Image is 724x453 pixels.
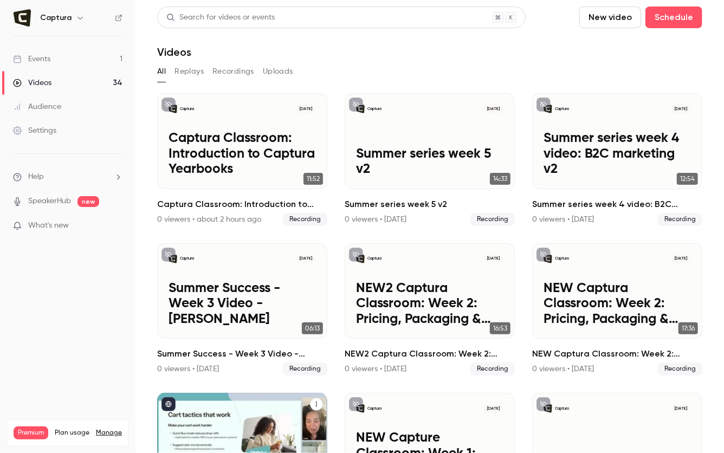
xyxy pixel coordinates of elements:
h2: NEW Captura Classroom: Week 2: Pricing, Packaging & AOV [532,347,702,360]
p: NEW2 Captura Classroom: Week 2: Pricing, Packaging & AOV [356,281,503,327]
div: Audience [13,101,61,112]
section: Videos [157,7,702,446]
span: Help [28,171,44,183]
span: [DATE] [671,404,691,413]
span: Recording [283,363,327,376]
span: Recording [283,213,327,226]
div: 0 viewers • [DATE] [532,364,594,374]
p: Captura [367,106,382,112]
a: SpeakerHub [28,196,71,207]
button: published [161,397,176,411]
h2: Captura Classroom: Introduction to Captura Yearbooks [157,198,327,211]
button: unpublished [536,248,551,262]
p: Summer series week 5 v2 [356,147,503,178]
button: Uploads [263,63,293,80]
span: What's new [28,220,69,231]
div: 0 viewers • [DATE] [532,214,594,225]
button: New video [579,7,641,28]
div: 0 viewers • [DATE] [345,364,406,374]
div: Search for videos or events [166,12,275,23]
span: 14:33 [490,173,510,185]
button: Replays [174,63,204,80]
a: Summer series week 4 video: B2C marketing v2Captura[DATE]Summer series week 4 video: B2C marketin... [532,93,702,226]
button: unpublished [349,248,363,262]
p: Summer Success - Week 3 Video - [PERSON_NAME] [169,281,316,327]
a: Manage [96,429,122,437]
p: Captura Classroom: Introduction to Captura Yearbooks [169,131,316,177]
h2: Summer Success - Week 3 Video - [PERSON_NAME] [157,347,327,360]
p: Captura [180,256,194,262]
li: help-dropdown-opener [13,171,122,183]
span: [DATE] [483,255,503,263]
span: 11:52 [303,173,323,185]
div: Videos [13,77,51,88]
a: Summer series week 5 v2Captura[DATE]Summer series week 5 v214:33Summer series week 5 v20 viewers ... [345,93,515,226]
p: Captura [555,106,569,112]
iframe: Noticeable Trigger [109,221,122,231]
li: NEW2 Captura Classroom: Week 2: Pricing, Packaging & AOV [345,243,515,376]
li: Summer series week 4 video: B2C marketing v2 [532,93,702,226]
span: new [77,196,99,207]
span: Premium [14,426,48,439]
span: [DATE] [483,105,503,113]
li: Captura Classroom: Introduction to Captura Yearbooks [157,93,327,226]
span: [DATE] [296,255,316,263]
div: Settings [13,125,56,136]
img: Captura [14,9,31,27]
button: unpublished [536,397,551,411]
div: Events [13,54,50,64]
button: unpublished [161,98,176,112]
li: Summer Success - Week 3 Video - Jame [157,243,327,376]
p: NEW Captura Classroom: Week 2: Pricing, Packaging & AOV [544,281,691,327]
a: Summer Success - Week 3 Video - JameCaptura[DATE]Summer Success - Week 3 Video - [PERSON_NAME]06:... [157,243,327,376]
h1: Videos [157,46,191,59]
div: 0 viewers • [DATE] [345,214,406,225]
p: Captura [367,406,382,412]
button: unpublished [536,98,551,112]
div: 0 viewers • about 2 hours ago [157,214,261,225]
p: Summer series week 4 video: B2C marketing v2 [544,131,691,177]
span: Recording [470,363,515,376]
button: unpublished [349,98,363,112]
span: Recording [658,213,702,226]
p: Captura [555,406,569,412]
h2: NEW2 Captura Classroom: Week 2: Pricing, Packaging & AOV [345,347,515,360]
li: Summer series week 5 v2 [345,93,515,226]
span: Plan usage [55,429,89,437]
li: NEW Captura Classroom: Week 2: Pricing, Packaging & AOV [532,243,702,376]
span: Recording [470,213,515,226]
button: All [157,63,166,80]
h2: Summer series week 4 video: B2C marketing v2 [532,198,702,211]
div: 0 viewers • [DATE] [157,364,219,374]
span: 16:53 [490,322,510,334]
h2: Summer series week 5 v2 [345,198,515,211]
button: Schedule [645,7,702,28]
a: NEW2 Captura Classroom: Week 2: Pricing, Packaging & AOVCaptura[DATE]NEW2 Captura Classroom: Week... [345,243,515,376]
span: 06:13 [302,322,323,334]
button: Recordings [212,63,254,80]
span: Recording [658,363,702,376]
span: [DATE] [483,404,503,413]
a: Captura Classroom: Introduction to Captura YearbooksCaptura[DATE]Captura Classroom: Introduction ... [157,93,327,226]
span: [DATE] [671,105,691,113]
p: Captura [367,256,382,262]
span: 12:54 [677,173,698,185]
span: [DATE] [296,105,316,113]
p: Captura [555,256,569,262]
a: NEW Captura Classroom: Week 2: Pricing, Packaging & AOVCaptura[DATE]NEW Captura Classroom: Week 2... [532,243,702,376]
button: unpublished [349,397,363,411]
h6: Captura [40,12,72,23]
button: unpublished [161,248,176,262]
p: Captura [180,106,194,112]
span: 17:36 [678,322,698,334]
span: [DATE] [671,255,691,263]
